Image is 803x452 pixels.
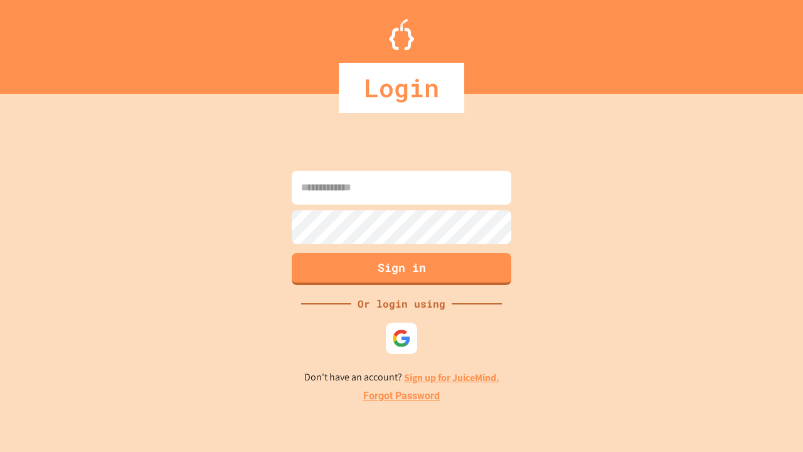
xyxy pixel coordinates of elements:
[339,63,464,113] div: Login
[392,329,411,348] img: google-icon.svg
[363,389,440,404] a: Forgot Password
[404,371,499,384] a: Sign up for JuiceMind.
[304,370,499,385] p: Don't have an account?
[351,296,452,311] div: Or login using
[292,253,511,285] button: Sign in
[389,19,414,50] img: Logo.svg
